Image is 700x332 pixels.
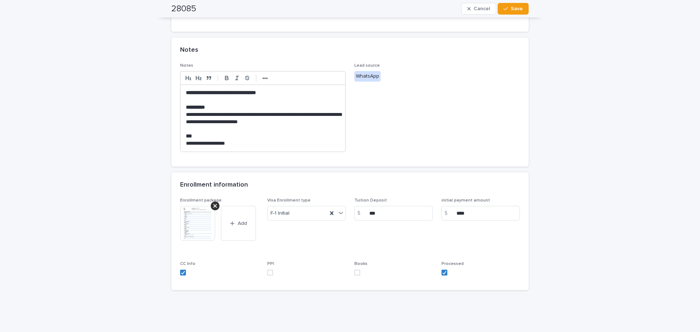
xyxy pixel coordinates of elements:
span: Enrollment package [180,198,222,203]
span: CC Info [180,262,195,266]
div: $ [354,206,369,220]
button: Add [221,206,256,241]
span: initial payment amount [442,198,490,203]
span: Cancel [474,6,490,11]
div: $ [442,206,456,220]
button: ••• [260,74,270,82]
button: Save [498,3,529,15]
span: Books [354,262,367,266]
button: Cancel [461,3,496,15]
h2: 28085 [171,4,196,14]
span: Notes [180,63,193,68]
h2: Notes [180,46,198,54]
div: WhatsApp [354,71,381,82]
h2: Enrollment information [180,181,248,189]
span: Save [511,6,523,11]
span: PPI [267,262,274,266]
span: Visa Enrollment type [267,198,311,203]
span: Processed [442,262,464,266]
span: F-1 Initial [271,210,289,217]
span: Add [238,221,247,226]
span: Lead source [354,63,380,68]
strong: ••• [262,75,268,81]
span: Tuition Deposit [354,198,387,203]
